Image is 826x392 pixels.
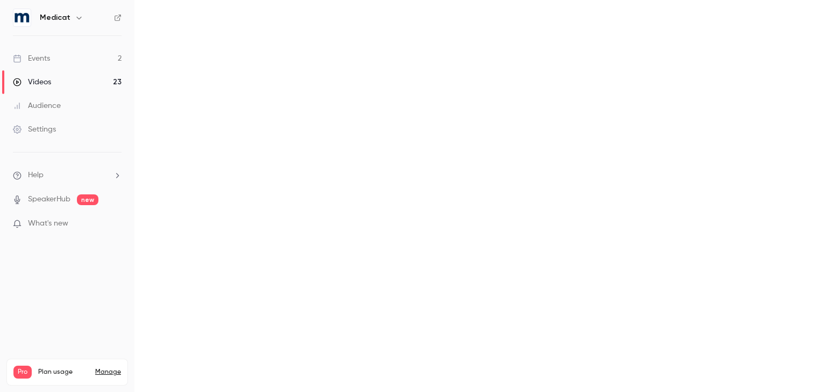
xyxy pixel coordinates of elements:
span: Pro [13,366,32,379]
a: SpeakerHub [28,194,70,205]
span: What's new [28,218,68,229]
span: Plan usage [38,368,89,376]
h6: Medicat [40,12,70,23]
li: help-dropdown-opener [13,170,122,181]
a: Manage [95,368,121,376]
img: Medicat [13,9,31,26]
div: Events [13,53,50,64]
div: Audience [13,100,61,111]
span: new [77,194,98,205]
span: Help [28,170,44,181]
div: Settings [13,124,56,135]
div: Videos [13,77,51,88]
